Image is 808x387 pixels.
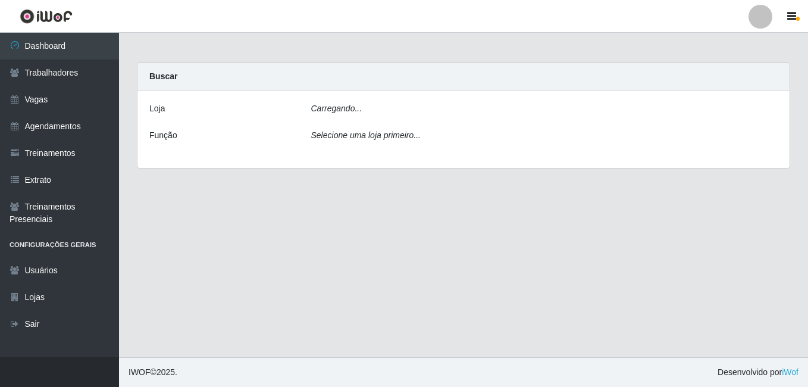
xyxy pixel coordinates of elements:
[129,366,177,379] span: © 2025 .
[311,130,421,140] i: Selecione uma loja primeiro...
[20,9,73,24] img: CoreUI Logo
[311,104,362,113] i: Carregando...
[149,102,165,115] label: Loja
[149,71,177,81] strong: Buscar
[782,367,798,377] a: iWof
[718,366,798,379] span: Desenvolvido por
[129,367,151,377] span: IWOF
[149,129,177,142] label: Função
